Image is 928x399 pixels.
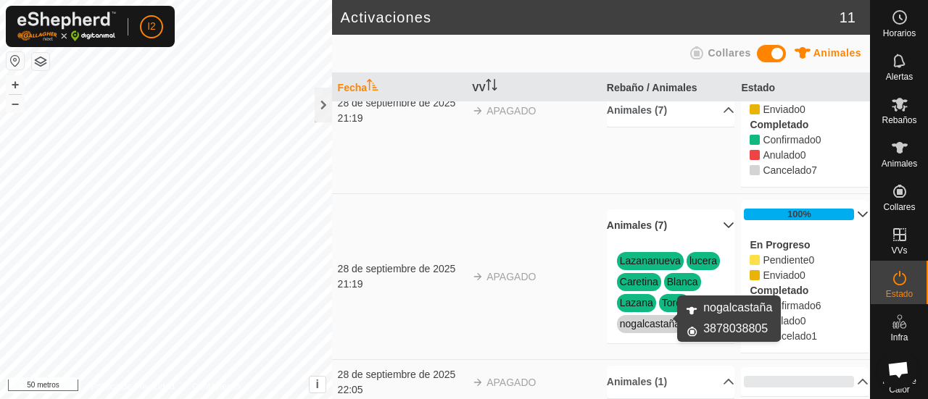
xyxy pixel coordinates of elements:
i: 7 Cancelados 85800, 85799, 85708, 85707, 85709, 85706, 85801, [750,165,760,175]
font: Cancelado [763,164,811,176]
font: i [315,378,318,390]
font: 1 [811,330,817,342]
a: Torda [662,297,687,308]
font: Alertas [886,72,913,82]
i: 0 Confirmado [750,135,760,145]
font: 6 [816,300,821,311]
span: Cancelado [811,164,817,176]
p-accordion-header: Animales (7) [607,94,734,127]
font: Animales (7) [607,104,667,116]
span: Pendiente [763,269,800,281]
i: 0 Anulado [750,150,760,160]
font: Infra [890,332,908,343]
i: 0 Anulado [750,316,760,326]
a: Política de Privacidad [91,380,174,393]
span: Confirmado [816,300,821,311]
font: Completado [750,119,808,130]
font: Horarios [883,28,916,38]
a: Caretina [620,276,658,287]
font: Activaciones [341,9,431,25]
font: APAGADO [486,377,536,388]
button: Restablecer Mapa [7,52,24,70]
span: Enviado [800,269,805,281]
font: 0 [800,149,806,161]
font: Collares [883,202,915,212]
p-accordion-header: 100% [741,200,869,229]
div: 100% [744,209,854,220]
i: 6 Confirmados 85800, 85799, 85708, 85707, 85709, 85706, [750,301,760,311]
font: VVs [891,245,907,256]
p-accordion-content: Animales (7) [607,242,734,343]
font: 0 [800,269,805,281]
p-accordion-content: 100% [741,229,869,353]
font: Rebaño / Animales [607,81,697,93]
p-accordion-header: 0% [741,367,869,396]
font: Cancelado [763,330,811,342]
span: Anulado [763,149,800,161]
font: Enviado [763,104,800,115]
font: Animales [882,159,917,169]
i: 0 enviados [750,270,760,280]
font: Estado [741,81,775,93]
font: 0 [800,315,806,327]
a: nogalcastaña [620,318,680,329]
a: Contáctenos [192,380,241,393]
span: Cancelado [811,330,817,342]
font: 100% [787,209,811,219]
font: 28 de septiembre de 2025 [338,369,456,380]
font: Contáctenos [192,382,241,392]
font: Completado [750,285,808,296]
font: Rebaños [882,115,916,125]
a: Lazana [620,297,653,308]
font: I2 [147,20,156,32]
a: Lazananueva [620,255,681,266]
font: 7 [811,164,817,176]
a: Blanca [667,276,698,287]
p-accordion-content: 100% [741,63,869,187]
button: – [7,95,24,112]
span: Pendiente [808,254,814,266]
font: Enviado [763,269,800,281]
span: Confirmado [816,134,821,146]
p-sorticon: Activar para ordenar [486,81,497,93]
img: flecha [472,377,484,388]
font: 28 de septiembre de 2025 [338,97,456,109]
font: 0 [808,254,814,266]
font: 28 de septiembre de 2025 [338,263,456,274]
button: i [310,377,326,392]
img: flecha [472,105,484,117]
button: Capas del Mapa [32,53,49,70]
a: lucera [689,255,717,266]
i: 0 enviados [750,104,760,114]
font: 0 [816,134,821,146]
font: – [12,96,19,111]
i: 1 Cancelado 85801, [750,331,760,341]
font: Anulado [763,315,800,327]
font: 0 [800,104,805,115]
span: Anulado [800,315,806,327]
font: Confirmado [763,300,815,311]
p-accordion-header: Animales (7) [607,209,734,242]
font: 21:19 [338,278,363,290]
font: Estado [886,289,913,299]
span: Pendiente [763,104,800,115]
font: Confirmado [763,134,815,146]
img: Logotipo de Gallagher [17,12,116,41]
font: Política de Privacidad [91,382,174,392]
span: Anulado [800,149,806,161]
font: Animales (1) [607,376,667,387]
font: Collares [708,47,750,59]
div: Chat abierto [879,350,918,389]
img: flecha [472,271,484,282]
font: En Progreso [750,239,810,251]
font: Animales [813,47,861,59]
font: 11 [840,9,855,25]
